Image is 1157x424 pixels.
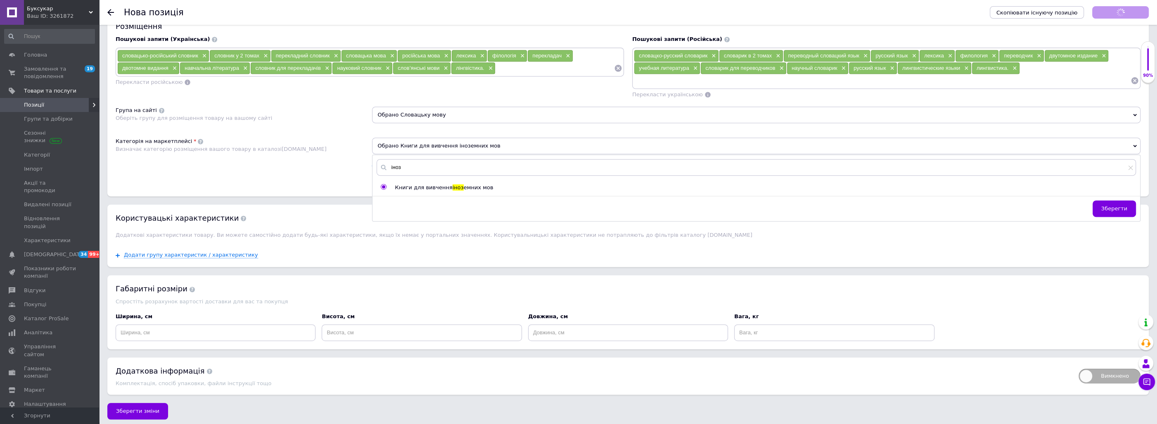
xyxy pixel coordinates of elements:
[124,7,184,17] h1: Нова позиція
[788,52,859,59] span: переводный словацкий язык
[398,65,439,71] span: слов’янські мови
[8,61,437,71] h2: Мова: словацька, російська
[124,252,258,258] span: Додати групу характеристик / характеристику
[323,65,330,72] span: ×
[705,65,775,71] span: словарик для переводчиков
[910,52,917,60] span: ×
[777,65,784,72] span: ×
[453,184,464,191] span: іноз
[24,237,71,244] span: Характеристики
[24,301,46,308] span: Покупці
[528,313,568,319] span: Довжина, см
[632,36,722,42] span: Пошукові запити (Російська)
[27,12,99,20] div: Ваш ID: 3261872
[962,65,969,72] span: ×
[372,138,1141,154] span: Обрано Книги для вивчення іноземних мов
[24,115,73,123] span: Групи та добірки
[639,65,689,71] span: учебная литература
[24,315,69,322] span: Каталог ProSale
[478,52,485,60] span: ×
[1010,65,1017,72] span: ×
[691,65,698,72] span: ×
[734,324,934,341] input: Вага, кг
[8,77,437,87] h2: Тип: перекладний словник
[888,65,894,72] span: ×
[116,324,315,341] input: Ширина, см
[122,65,168,71] span: двотомне видання
[122,52,198,59] span: словацько-російський словник
[8,45,437,54] h2: Формат: 2 томи
[1035,52,1041,60] span: ×
[116,138,192,145] div: Категорія на маркетплейсі
[372,107,1141,123] span: Обрано Словацьку мову
[395,184,453,191] span: Книги для вивчення
[171,65,177,72] span: ×
[185,65,239,71] span: навчальна література
[116,115,272,121] span: Оберіть групу для розміщення товару на вашому сайті
[24,386,45,394] span: Маркет
[276,52,330,59] span: перекладний словник
[116,408,159,414] span: Зберегти зміни
[24,87,76,95] span: Товари та послуги
[960,52,988,59] span: филология
[1079,369,1140,384] span: Вимкнено
[322,313,355,319] span: Висота, см
[24,101,44,109] span: Позиції
[902,65,960,71] span: лингвистические языки
[337,65,381,71] span: науковий словник
[532,52,562,59] span: перекладач
[384,65,390,72] span: ×
[85,65,95,72] span: 19
[241,65,248,72] span: ×
[116,79,183,85] span: Перекласти російською
[861,52,868,60] span: ×
[464,184,493,191] span: емних мов
[456,52,476,59] span: лексика
[24,365,76,380] span: Гаманець компанії
[332,52,338,60] span: ×
[88,251,102,258] span: 99+
[518,52,525,60] span: ×
[107,9,114,16] div: Повернутися назад
[990,6,1084,19] button: Скопіювати існуючу позицію
[724,52,772,59] span: словарик в 2 томах
[24,179,76,194] span: Акції та промокоди
[24,51,47,59] span: Головна
[8,94,437,103] h2: Назначение: обучение, перевод, исследованиеслойских языков
[854,65,886,71] span: русский язык
[116,366,1070,376] div: Додаткова інформація
[24,215,76,230] span: Відновлення позицій
[1004,52,1033,59] span: переводчик
[8,61,437,71] h2: Язык: словацкий, [DEMOGRAPHIC_DATA]
[24,400,66,408] span: Налаштування
[564,52,570,60] span: ×
[116,21,1140,31] div: Розміщення
[875,52,908,59] span: русский язык
[924,52,944,59] span: лексика
[734,313,759,319] span: Вага, кг
[116,380,1070,386] div: Комплектація, спосіб упаковки, файли інструкції тощо
[116,313,152,319] span: Ширина, см
[8,77,437,87] h2: Тип: переводный словарик
[116,107,157,114] div: Група на сайті
[24,287,45,294] span: Відгуки
[442,52,448,60] span: ×
[990,52,996,60] span: ×
[1049,52,1098,59] span: двутомное издание
[78,251,88,258] span: 34
[107,403,168,419] button: Зберегти зміни
[1141,73,1155,79] div: 90%
[116,283,1140,294] div: Габаритні розміри
[486,65,493,72] span: ×
[24,251,85,258] span: [DEMOGRAPHIC_DATA]
[492,52,516,59] span: філологія
[839,65,846,72] span: ×
[996,10,1077,16] span: Скопіювати існуючу позицію
[792,65,837,71] span: научный словарик
[1093,200,1136,217] button: Зберегти
[388,52,395,60] span: ×
[442,65,448,72] span: ×
[1100,52,1106,60] span: ×
[946,52,953,60] span: ×
[116,298,1140,305] div: Спростіть розрахунок вартості доставки для вас та покупця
